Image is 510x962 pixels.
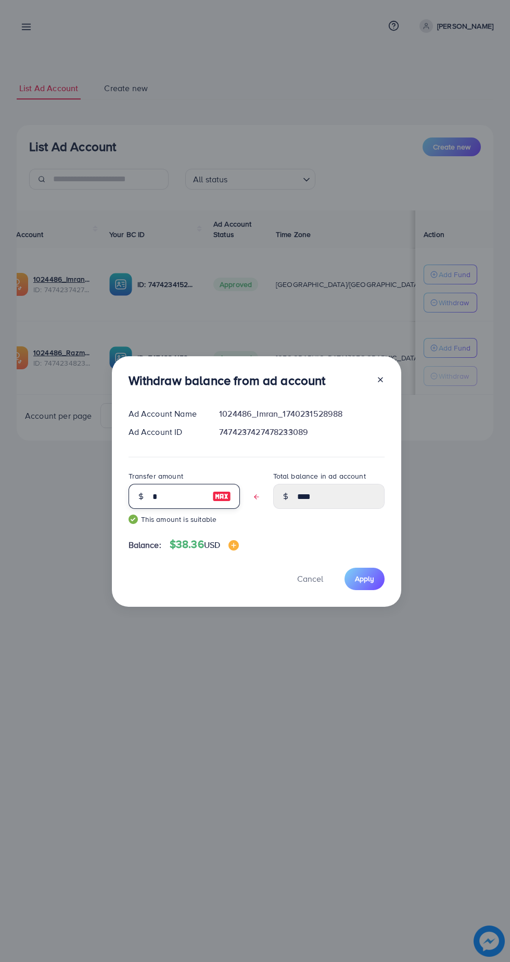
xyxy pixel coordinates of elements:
[345,568,385,590] button: Apply
[129,514,240,524] small: This amount is suitable
[129,471,183,481] label: Transfer amount
[228,540,239,551] img: image
[120,408,211,420] div: Ad Account Name
[129,515,138,524] img: guide
[129,373,326,388] h3: Withdraw balance from ad account
[211,408,392,420] div: 1024486_Imran_1740231528988
[273,471,366,481] label: Total balance in ad account
[297,573,323,584] span: Cancel
[211,426,392,438] div: 7474237427478233089
[212,490,231,503] img: image
[204,539,220,551] span: USD
[129,539,161,551] span: Balance:
[120,426,211,438] div: Ad Account ID
[170,538,239,551] h4: $38.36
[355,573,374,584] span: Apply
[284,568,336,590] button: Cancel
